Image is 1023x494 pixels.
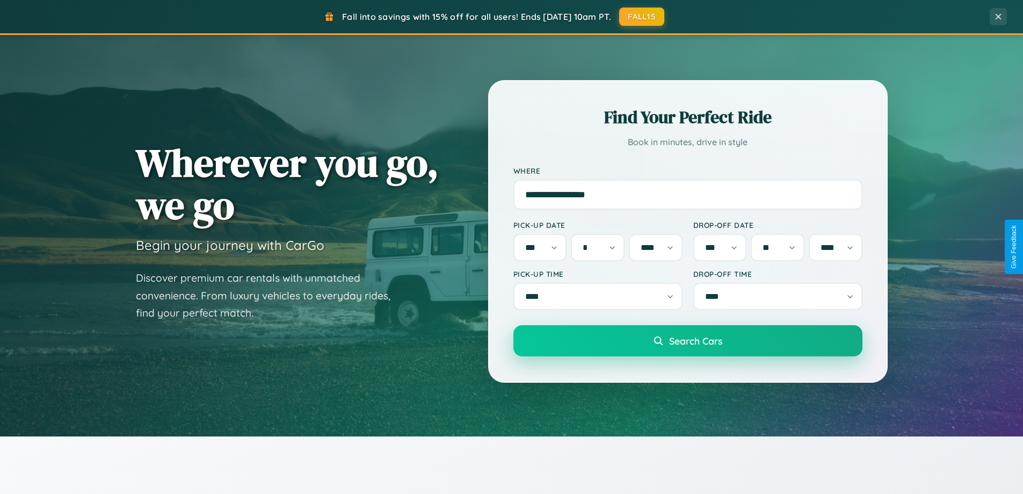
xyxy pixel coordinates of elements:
h1: Wherever you go, we go [136,141,439,226]
p: Book in minutes, drive in style [513,134,862,150]
button: Search Cars [513,325,862,356]
label: Drop-off Time [693,269,862,278]
span: Search Cars [669,335,722,347]
h3: Begin your journey with CarGo [136,237,324,253]
h2: Find Your Perfect Ride [513,105,862,129]
span: Fall into savings with 15% off for all users! Ends [DATE] 10am PT. [342,11,611,22]
label: Where [513,166,862,175]
label: Drop-off Date [693,220,862,230]
label: Pick-up Time [513,269,683,278]
button: FALL15 [619,8,664,26]
div: Give Feedback [1010,225,1018,269]
p: Discover premium car rentals with unmatched convenience. From luxury vehicles to everyday rides, ... [136,269,404,322]
label: Pick-up Date [513,220,683,230]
